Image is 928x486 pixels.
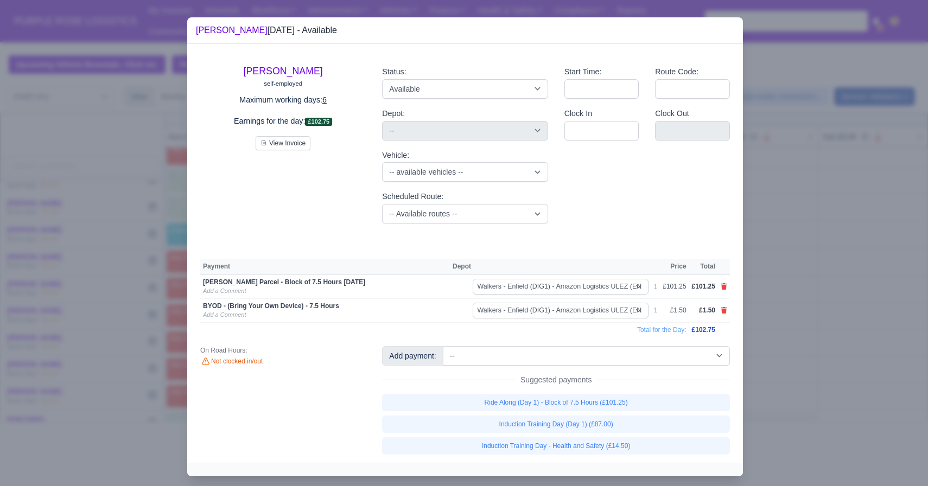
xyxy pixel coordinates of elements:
label: Status: [382,66,406,78]
div: On Road Hours: [200,346,366,355]
span: Total for the Day: [637,326,687,334]
a: Add a Comment [203,311,246,318]
small: self-employed [264,80,302,87]
span: £1.50 [699,306,715,314]
span: £102.75 [692,326,715,334]
iframe: Chat Widget [874,434,928,486]
p: Maximum working days: [200,94,366,106]
div: [DATE] - Available [196,24,337,37]
a: Add a Comment [203,287,246,294]
label: Vehicle: [382,149,409,162]
label: Route Code: [655,66,698,78]
div: [PERSON_NAME] Parcel - Block of 7.5 Hours [DATE] [203,278,447,286]
div: 1 [654,283,658,291]
div: BYOD - (Bring Your Own Device) - 7.5 Hours [203,302,447,310]
span: £101.25 [692,283,715,290]
a: [PERSON_NAME] [244,66,323,76]
label: Depot: [382,107,405,120]
label: Scheduled Route: [382,190,443,203]
a: Induction Training Day - Health and Safety (£14.50) [382,437,730,455]
th: Total [689,259,718,275]
label: Start Time: [564,66,602,78]
u: 6 [322,95,327,104]
button: View Invoice [256,136,310,150]
label: Clock In [564,107,592,120]
a: [PERSON_NAME] [196,25,268,35]
td: £101.25 [660,275,689,299]
div: Add payment: [382,346,443,366]
th: Payment [200,259,450,275]
div: Not clocked in/out [200,357,366,367]
div: 1 [654,306,658,315]
th: Price [660,259,689,275]
th: Depot [450,259,651,275]
td: £1.50 [660,299,689,323]
span: £102.75 [305,118,332,126]
a: Induction Training Day (Day 1) (£87.00) [382,415,730,433]
p: Earnings for the day: [200,115,366,127]
label: Clock Out [655,107,689,120]
a: Ride Along (Day 1) - Block of 7.5 Hours (£101.25) [382,394,730,411]
span: Suggested payments [516,374,596,385]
